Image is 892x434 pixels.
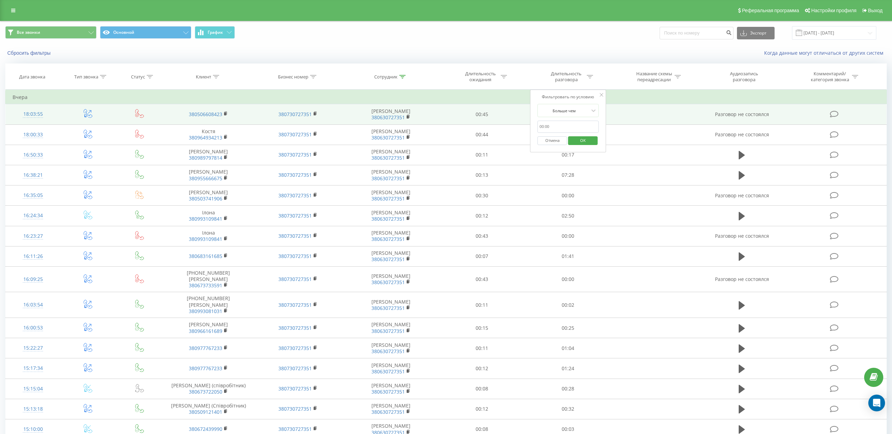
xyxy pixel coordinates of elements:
[164,292,253,318] td: [PHONE_NUMBER] [PERSON_NAME]
[371,256,405,262] a: 380630727351
[439,292,525,318] td: 00:11
[371,154,405,161] a: 380630727351
[278,405,312,412] a: 380730727351
[74,74,98,80] div: Тип звонка
[189,111,222,117] a: 380506608423
[343,165,439,185] td: [PERSON_NAME]
[5,50,54,56] button: Сбросить фильтры
[538,121,599,133] input: 00:00
[525,104,611,124] td: 00:00
[13,382,54,396] div: 15:15:04
[343,145,439,165] td: [PERSON_NAME]
[525,246,611,266] td: 01:41
[371,236,405,242] a: 380630727351
[525,266,611,292] td: 00:00
[13,298,54,312] div: 16:03:54
[278,74,308,80] div: Бизнес номер
[189,282,222,289] a: 380673733591
[439,145,525,165] td: 00:11
[636,71,673,83] div: Название схемы переадресации
[6,90,887,104] td: Вчера
[764,50,887,56] a: Когда данные могут отличаться от других систем
[660,27,733,39] input: Поиск по номеру
[371,388,405,395] a: 380630727351
[13,273,54,286] div: 16:09:25
[189,426,222,432] a: 380672439990
[371,368,405,375] a: 380630727351
[573,135,593,146] span: OK
[439,165,525,185] td: 00:13
[195,26,235,39] button: График
[13,148,54,162] div: 16:50:33
[715,111,769,117] span: Разговор не состоялся
[278,212,312,219] a: 380730727351
[164,226,253,246] td: Ілона
[525,379,611,399] td: 00:28
[278,172,312,178] a: 380730727351
[164,399,253,419] td: [PERSON_NAME] (Співробітник)
[278,131,312,138] a: 380730727351
[868,8,883,13] span: Выход
[737,27,775,39] button: Экспорт
[722,71,767,83] div: Аудиозапись разговора
[371,195,405,202] a: 380630727351
[525,399,611,419] td: 00:32
[278,253,312,259] a: 380730727351
[525,124,611,145] td: 00:00
[5,26,97,39] button: Все звонки
[189,175,222,182] a: 380955666675
[189,365,222,372] a: 380977767233
[278,345,312,351] a: 380730727351
[439,318,525,338] td: 00:15
[164,379,253,399] td: [PERSON_NAME] (співробітник)
[439,379,525,399] td: 00:08
[371,409,405,415] a: 380630727351
[278,192,312,199] a: 380730727351
[439,226,525,246] td: 00:43
[19,74,45,80] div: Дата звонка
[715,233,769,239] span: Разговор не состоялся
[343,399,439,419] td: [PERSON_NAME]
[538,136,567,145] button: Отмена
[525,338,611,358] td: 01:04
[462,71,499,83] div: Длительность ожидания
[439,246,525,266] td: 00:07
[278,365,312,372] a: 380730727351
[371,279,405,285] a: 380630727351
[13,128,54,142] div: 18:00:33
[13,107,54,121] div: 18:03:55
[868,395,885,411] div: Open Intercom Messenger
[525,226,611,246] td: 00:00
[189,253,222,259] a: 380683161685
[189,215,222,222] a: 380993109841
[13,229,54,243] div: 16:23:27
[548,71,585,83] div: Длительность разговора
[371,348,405,355] a: 380630727351
[439,124,525,145] td: 00:44
[343,226,439,246] td: [PERSON_NAME]
[439,358,525,379] td: 00:12
[525,318,611,338] td: 00:25
[742,8,799,13] span: Реферальная программа
[278,233,312,239] a: 380730727351
[343,379,439,399] td: [PERSON_NAME]
[343,318,439,338] td: [PERSON_NAME]
[374,74,398,80] div: Сотрудник
[13,402,54,416] div: 15:13:18
[371,134,405,141] a: 380630727351
[164,124,253,145] td: Костя
[13,361,54,375] div: 15:17:34
[439,104,525,124] td: 00:45
[715,192,769,199] span: Разговор не состоялся
[439,399,525,419] td: 00:12
[13,189,54,202] div: 16:35:05
[13,341,54,355] div: 15:22:27
[278,276,312,282] a: 380730727351
[164,185,253,206] td: [PERSON_NAME]
[715,276,769,282] span: Разговор не состоялся
[189,388,222,395] a: 380673722050
[343,185,439,206] td: [PERSON_NAME]
[371,175,405,182] a: 380630727351
[811,8,856,13] span: Настройки профиля
[343,338,439,358] td: [PERSON_NAME]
